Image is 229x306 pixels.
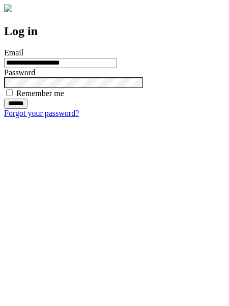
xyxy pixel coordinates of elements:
label: Remember me [16,89,64,98]
a: Forgot your password? [4,109,79,117]
h2: Log in [4,24,225,38]
label: Email [4,48,23,57]
label: Password [4,68,35,77]
img: logo-4e3dc11c47720685a147b03b5a06dd966a58ff35d612b21f08c02c0306f2b779.png [4,4,12,12]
